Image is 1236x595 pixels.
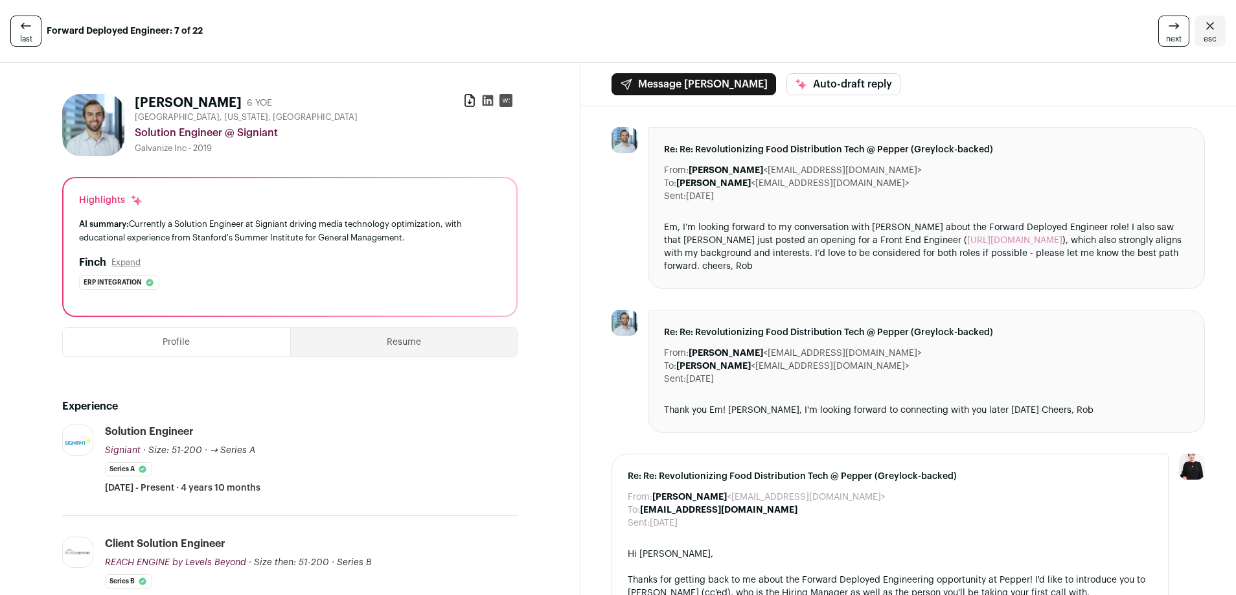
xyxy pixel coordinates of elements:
[205,444,207,457] span: ·
[105,462,152,476] li: Series A
[664,221,1189,273] div: Em, I’m looking forward to my conversation with [PERSON_NAME] about the Forward Deployed Engineer...
[105,558,246,567] span: REACH ENGINE by Levels Beyond
[612,310,637,336] img: ab8866e88744a9ea5986fe061878c69e7a3334c4eb8cf021ed2c80261a7673d6.jpg
[63,548,93,557] img: 0f4f18051ad9f6349e36b0652618617eec2b9ff1a631240edd2ef0581080350d.jpg
[664,347,689,360] dt: From:
[79,217,501,244] div: Currently a Solution Engineer at Signiant driving media technology optimization, with educational...
[664,360,676,373] dt: To:
[105,537,225,551] div: Client Solution Engineer
[105,425,194,439] div: Solution Engineer
[63,328,290,356] button: Profile
[652,491,886,504] dd: <[EMAIL_ADDRESS][DOMAIN_NAME]>
[84,276,142,289] span: Erp integration
[689,166,763,175] b: [PERSON_NAME]
[676,177,910,190] dd: <[EMAIL_ADDRESS][DOMAIN_NAME]>
[79,255,106,270] h2: Finch
[664,177,676,190] dt: To:
[111,257,141,268] button: Expand
[628,517,650,530] dt: Sent:
[1158,16,1189,47] a: next
[628,470,1152,483] span: Re: Re: Revolutionizing Food Distribution Tech @ Pepper (Greylock-backed)
[1179,454,1205,480] img: 9240684-medium_jpg
[689,347,922,360] dd: <[EMAIL_ADDRESS][DOMAIN_NAME]>
[612,73,776,95] button: Message [PERSON_NAME]
[664,326,1189,339] span: Re: Re: Revolutionizing Food Distribution Tech @ Pepper (Greylock-backed)
[1166,34,1182,44] span: next
[337,558,372,567] span: Series B
[79,220,129,228] span: AI summary:
[676,360,910,373] dd: <[EMAIL_ADDRESS][DOMAIN_NAME]>
[628,548,1152,561] div: Hi [PERSON_NAME],
[105,446,141,455] span: Signiant
[105,482,260,495] span: [DATE] - Present · 4 years 10 months
[291,328,518,356] button: Resume
[210,446,255,455] span: → Series A
[664,190,686,203] dt: Sent:
[47,25,203,38] strong: Forward Deployed Engineer: 7 of 22
[689,164,922,177] dd: <[EMAIL_ADDRESS][DOMAIN_NAME]>
[628,504,640,517] dt: To:
[664,373,686,386] dt: Sent:
[79,194,143,207] div: Highlights
[20,34,32,44] span: last
[676,362,751,371] b: [PERSON_NAME]
[135,94,242,112] h1: [PERSON_NAME]
[640,506,797,515] b: [EMAIL_ADDRESS][DOMAIN_NAME]
[249,558,329,567] span: · Size then: 51-200
[10,16,41,47] a: last
[62,399,518,414] h2: Experience
[1204,34,1217,44] span: esc
[1195,16,1226,47] a: Close
[664,404,1189,417] div: Thank you Em! [PERSON_NAME], I'm looking forward to connecting with you later [DATE] Cheers, Rob
[135,112,358,122] span: [GEOGRAPHIC_DATA], [US_STATE], [GEOGRAPHIC_DATA]
[63,434,93,446] img: 1c19ad0de1f8588f183de87a0c8db69ae8c7cdaba90329b21faabccd29e73e99.jpg
[135,125,518,141] div: Solution Engineer @ Signiant
[689,349,763,358] b: [PERSON_NAME]
[664,143,1189,156] span: Re: Re: Revolutionizing Food Distribution Tech @ Pepper (Greylock-backed)
[135,143,518,154] div: Galvanize Inc - 2019
[650,517,678,530] dd: [DATE]
[332,556,334,569] span: ·
[664,164,689,177] dt: From:
[628,491,652,504] dt: From:
[686,373,714,386] dd: [DATE]
[786,73,900,95] button: Auto-draft reply
[652,493,727,502] b: [PERSON_NAME]
[247,97,272,110] div: 6 YOE
[143,446,202,455] span: · Size: 51-200
[676,179,751,188] b: [PERSON_NAME]
[62,94,124,156] img: ab8866e88744a9ea5986fe061878c69e7a3334c4eb8cf021ed2c80261a7673d6.jpg
[612,127,637,153] img: ab8866e88744a9ea5986fe061878c69e7a3334c4eb8cf021ed2c80261a7673d6.jpg
[967,236,1062,245] a: [URL][DOMAIN_NAME]
[105,574,152,589] li: Series B
[686,190,714,203] dd: [DATE]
